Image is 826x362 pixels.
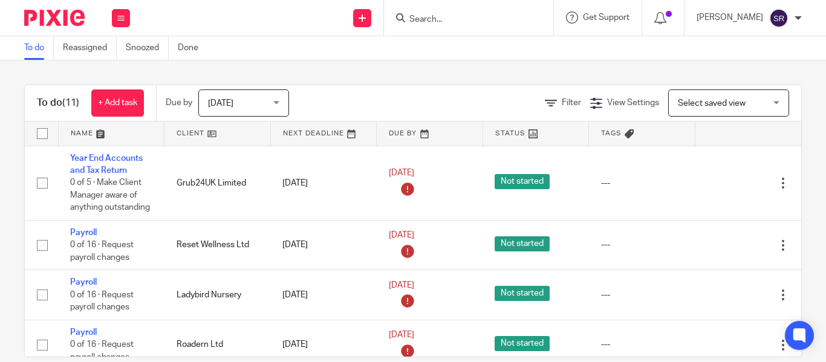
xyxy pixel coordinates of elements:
input: Search [408,15,517,25]
span: Not started [495,286,550,301]
span: 0 of 16 · Request payroll changes [70,241,134,262]
span: Not started [495,236,550,251]
td: [DATE] [270,146,377,220]
span: 0 of 5 · Make Client Manager aware of anything outstanding [70,178,150,212]
div: --- [601,338,683,351]
span: 0 of 16 · Request payroll changes [70,291,134,312]
td: Ladybird Nursery [164,270,271,320]
a: Reassigned [63,36,117,60]
a: + Add task [91,89,144,117]
span: Not started [495,336,550,351]
span: Not started [495,174,550,189]
td: Reset Wellness Ltd [164,220,271,270]
div: --- [601,177,683,189]
span: View Settings [607,99,659,107]
a: Done [178,36,207,60]
p: Due by [166,97,192,109]
span: [DATE] [208,99,233,108]
img: Pixie [24,10,85,26]
div: --- [601,289,683,301]
div: --- [601,239,683,251]
span: Filter [562,99,581,107]
a: Payroll [70,328,97,337]
a: Year End Accounts and Tax Return [70,154,143,175]
span: Select saved view [678,99,746,108]
td: [DATE] [270,270,377,320]
td: Grub24UK Limited [164,146,271,220]
a: Snoozed [126,36,169,60]
img: svg%3E [769,8,789,28]
span: Tags [601,130,622,137]
a: Payroll [70,278,97,286]
a: Payroll [70,228,97,237]
p: [PERSON_NAME] [697,11,763,24]
h1: To do [37,97,79,109]
span: (11) [62,98,79,108]
span: [DATE] [389,281,414,289]
span: Get Support [583,13,629,22]
a: To do [24,36,54,60]
span: [DATE] [389,231,414,240]
span: [DATE] [389,169,414,178]
span: 0 of 16 · Request payroll changes [70,340,134,361]
span: [DATE] [389,331,414,339]
td: [DATE] [270,220,377,270]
